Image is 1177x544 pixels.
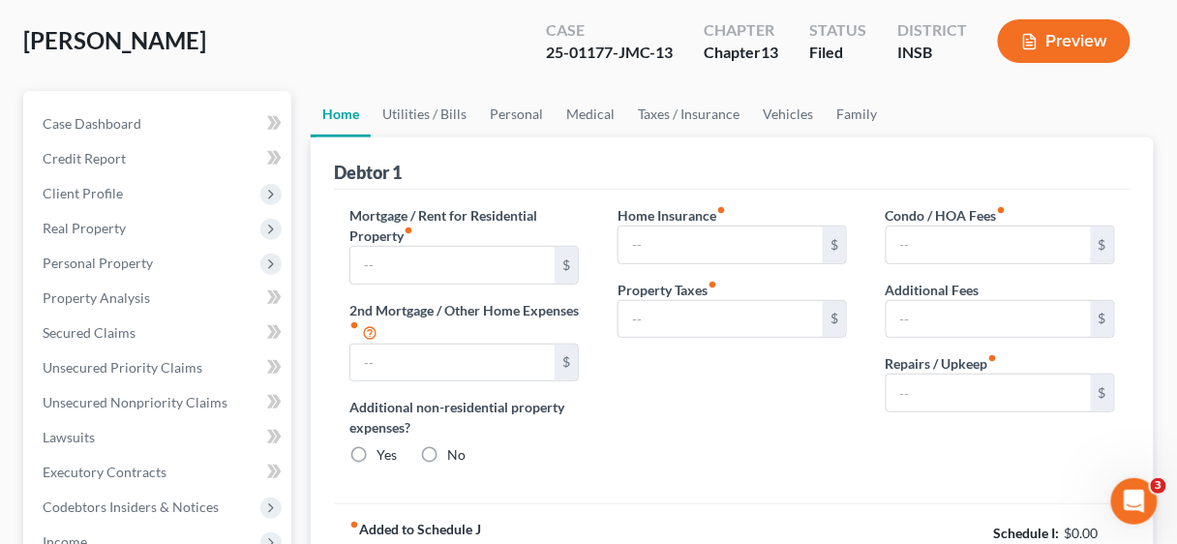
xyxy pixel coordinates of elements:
[897,42,967,64] div: INSB
[716,205,726,215] i: fiber_manual_record
[1151,478,1166,494] span: 3
[43,324,136,341] span: Secured Claims
[27,316,291,350] a: Secured Claims
[349,320,359,330] i: fiber_manual_record
[887,301,1091,338] input: --
[997,205,1007,215] i: fiber_manual_record
[27,385,291,420] a: Unsecured Nonpriority Claims
[377,445,397,465] label: Yes
[555,247,578,284] div: $
[23,26,206,54] span: [PERSON_NAME]
[809,19,866,42] div: Status
[897,19,967,42] div: District
[751,91,825,137] a: Vehicles
[1111,478,1158,525] iframe: Intercom live chat
[704,19,778,42] div: Chapter
[626,91,751,137] a: Taxes / Insurance
[43,255,153,271] span: Personal Property
[43,220,126,236] span: Real Property
[704,42,778,64] div: Chapter
[1065,524,1116,543] div: $0.00
[1091,227,1114,263] div: $
[823,301,846,338] div: $
[43,499,219,515] span: Codebtors Insiders & Notices
[43,464,166,480] span: Executory Contracts
[349,397,579,438] label: Additional non-residential property expenses?
[809,42,866,64] div: Filed
[311,91,371,137] a: Home
[27,420,291,455] a: Lawsuits
[988,353,998,363] i: fiber_manual_record
[1091,301,1114,338] div: $
[555,345,578,381] div: $
[350,247,555,284] input: --
[447,445,466,465] label: No
[43,185,123,201] span: Client Profile
[404,226,413,235] i: fiber_manual_record
[886,280,980,300] label: Additional Fees
[619,301,823,338] input: --
[371,91,478,137] a: Utilities / Bills
[27,350,291,385] a: Unsecured Priority Claims
[349,520,359,529] i: fiber_manual_record
[43,150,126,166] span: Credit Report
[823,227,846,263] div: $
[27,281,291,316] a: Property Analysis
[546,19,673,42] div: Case
[555,91,626,137] a: Medical
[349,205,579,246] label: Mortgage / Rent for Residential Property
[43,394,227,410] span: Unsecured Nonpriority Claims
[886,205,1007,226] label: Condo / HOA Fees
[761,43,778,61] span: 13
[887,375,1091,411] input: --
[619,227,823,263] input: --
[478,91,555,137] a: Personal
[886,353,998,374] label: Repairs / Upkeep
[825,91,889,137] a: Family
[43,115,141,132] span: Case Dashboard
[998,19,1131,63] button: Preview
[618,205,726,226] label: Home Insurance
[27,141,291,176] a: Credit Report
[43,289,150,306] span: Property Analysis
[546,42,673,64] div: 25-01177-JMC-13
[349,300,579,344] label: 2nd Mortgage / Other Home Expenses
[43,359,202,376] span: Unsecured Priority Claims
[618,280,717,300] label: Property Taxes
[887,227,1091,263] input: --
[708,280,717,289] i: fiber_manual_record
[27,106,291,141] a: Case Dashboard
[1091,375,1114,411] div: $
[334,161,402,184] div: Debtor 1
[27,455,291,490] a: Executory Contracts
[350,345,555,381] input: --
[994,525,1060,541] strong: Schedule I:
[43,429,95,445] span: Lawsuits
